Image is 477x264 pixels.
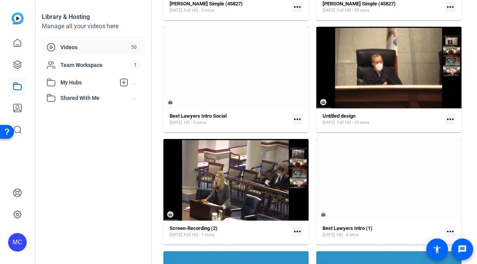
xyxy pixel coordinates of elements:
span: [DATE] [170,7,182,14]
strong: [PERSON_NAME] Simple (45827) [323,1,396,7]
span: [DATE] [323,232,335,238]
span: [DATE] [170,232,182,238]
mat-icon: accessibility [432,245,442,254]
span: [DATE] [323,7,335,14]
mat-icon: more_horiz [445,2,455,12]
mat-icon: more_horiz [292,114,302,124]
mat-icon: more_horiz [292,226,302,237]
a: [PERSON_NAME] Simple (45827)[DATE]Full HD - 55 secs [323,1,442,14]
span: 1 [130,61,140,69]
mat-icon: more_horiz [292,2,302,12]
span: Full HD - 23 secs [337,120,369,126]
div: Library & Hosting [42,12,145,22]
span: HD - 6 secs [337,232,359,238]
a: [PERSON_NAME] Simple (45827)[DATE]Full HD - 3 mins [170,1,289,14]
strong: [PERSON_NAME] Simple (45827) [170,1,243,7]
span: Team Workspace [60,61,130,69]
mat-icon: more_horiz [445,114,455,124]
a: Best Lawyers Intro (1)[DATE]HD - 6 secs [323,225,442,238]
img: blue-gradient.svg [12,12,24,24]
div: MC [8,233,27,252]
a: Untitled design[DATE]Full HD - 23 secs [323,113,442,126]
span: [DATE] [170,120,182,126]
span: My Hubs [60,79,115,87]
span: Full HD - 3 mins [184,7,214,14]
span: Full HD - 55 secs [337,7,369,14]
span: Videos [60,43,128,51]
strong: Screen-Recording (2) [170,225,218,231]
a: Best Lawyers Intro Social[DATE]HD - 5 secs [170,113,289,126]
span: [DATE] [323,120,335,126]
mat-icon: message [458,245,467,254]
div: Manage all your videos here [42,22,145,31]
span: HD - 5 secs [184,120,206,126]
span: 50 [128,43,140,51]
span: Full HD - 1 mins [184,232,214,238]
mat-expansion-panel-header: My Hubs [42,75,145,90]
strong: Best Lawyers Intro (1) [323,225,372,231]
a: Screen-Recording (2)[DATE]Full HD - 1 mins [170,225,289,238]
mat-expansion-panel-header: Shared With Me [42,90,145,106]
strong: Best Lawyers Intro Social [170,113,226,119]
span: Shared With Me [60,94,132,102]
mat-icon: more_horiz [445,226,455,237]
strong: Untitled design [323,113,355,119]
